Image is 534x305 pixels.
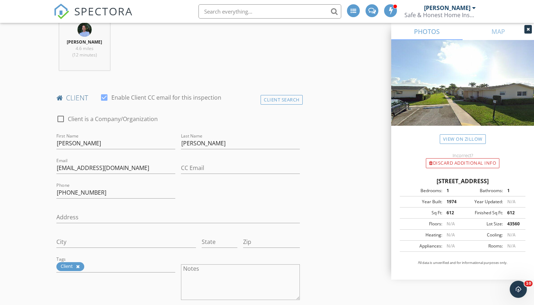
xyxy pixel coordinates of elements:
[424,4,470,11] div: [PERSON_NAME]
[402,243,442,249] div: Appliances:
[56,93,300,102] h4: client
[463,243,503,249] div: Rooms:
[54,4,69,19] img: The Best Home Inspection Software - Spectora
[463,23,534,40] a: MAP
[261,95,303,105] div: Client Search
[463,187,503,194] div: Bathrooms:
[402,199,442,205] div: Year Built:
[447,243,455,249] span: N/A
[76,45,94,51] span: 4.6 miles
[111,94,221,101] label: Enable Client CC email for this inspection
[447,232,455,238] span: N/A
[198,4,341,19] input: Search everything...
[402,232,442,238] div: Heating:
[442,199,463,205] div: 1974
[404,11,476,19] div: Safe & Honest Home Inspection Services
[77,22,92,37] img: img_e3786_1_.jpg
[463,221,503,227] div: Lot Size:
[463,232,503,238] div: Cooling:
[54,10,133,25] a: SPECTORA
[440,134,486,144] a: View on Zillow
[503,210,523,216] div: 612
[507,243,515,249] span: N/A
[503,221,523,227] div: 43560
[400,177,525,185] div: [STREET_ADDRESS]
[442,210,463,216] div: 612
[400,260,525,265] p: All data is unverified and for informational purposes only.
[463,199,503,205] div: Year Updated:
[510,281,527,298] iframe: Intercom live chat
[442,187,463,194] div: 1
[391,152,534,158] div: Incorrect?
[402,221,442,227] div: Floors:
[56,262,85,271] div: Client
[67,39,102,45] strong: [PERSON_NAME]
[391,23,463,40] a: PHOTOS
[507,199,515,205] span: N/A
[524,281,533,286] span: 10
[391,40,534,143] img: streetview
[426,158,499,168] div: Discard Additional info
[402,210,442,216] div: Sq Ft:
[503,187,523,194] div: 1
[72,52,97,58] span: (12 minutes)
[463,210,503,216] div: Finished Sq Ft:
[447,221,455,227] span: N/A
[507,232,515,238] span: N/A
[402,187,442,194] div: Bedrooms:
[68,115,158,122] label: Client is a Company/Organization
[74,4,133,19] span: SPECTORA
